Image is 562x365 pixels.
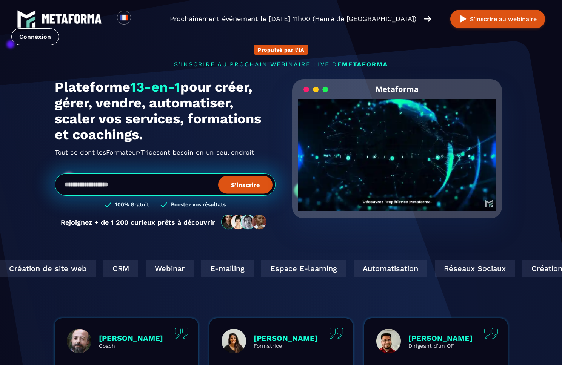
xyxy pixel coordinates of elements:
[408,334,473,343] p: [PERSON_NAME]
[200,260,253,277] div: E-mailing
[424,15,431,23] img: arrow-right
[137,14,143,23] input: Search for option
[303,86,328,93] img: loading
[459,14,468,24] img: play
[145,260,193,277] div: Webinar
[160,201,167,209] img: checked
[105,201,111,209] img: checked
[434,260,514,277] div: Réseaux Sociaux
[55,61,508,68] p: s'inscrire au prochain webinaire live de
[219,214,269,230] img: community-people
[408,343,473,349] p: Dirigeant d'un OF
[17,9,36,28] img: logo
[170,14,416,24] p: Prochainement événement le [DATE] 11h00 (Heure de [GEOGRAPHIC_DATA])
[353,260,427,277] div: Automatisation
[99,334,163,343] p: [PERSON_NAME]
[171,201,226,209] h3: Boostez vos résultats
[130,79,180,95] span: 13-en-1
[222,329,246,353] img: profile
[106,146,160,158] span: Formateur/Trices
[42,14,102,24] img: logo
[450,10,545,28] button: S’inscrire au webinaire
[55,146,276,158] h2: Tout ce dont les ont besoin en un seul endroit
[254,343,318,349] p: Formatrice
[55,79,276,143] h1: Plateforme pour créer, gérer, vendre, automatiser, scaler vos services, formations et coachings.
[218,176,273,193] button: S’inscrire
[254,334,318,343] p: [PERSON_NAME]
[298,99,497,198] video: Your browser does not support the video tag.
[119,13,129,22] img: fr
[484,328,498,339] img: quote
[67,329,91,353] img: profile
[103,260,137,277] div: CRM
[99,343,163,349] p: Coach
[174,328,189,339] img: quote
[376,79,419,99] h2: Metaforma
[376,329,401,353] img: profile
[11,28,59,45] a: Connexion
[131,11,149,27] div: Search for option
[329,328,343,339] img: quote
[260,260,345,277] div: Espace E-learning
[342,61,388,68] span: METAFORMA
[61,218,215,226] p: Rejoignez + de 1 200 curieux prêts à découvrir
[115,201,149,209] h3: 100% Gratuit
